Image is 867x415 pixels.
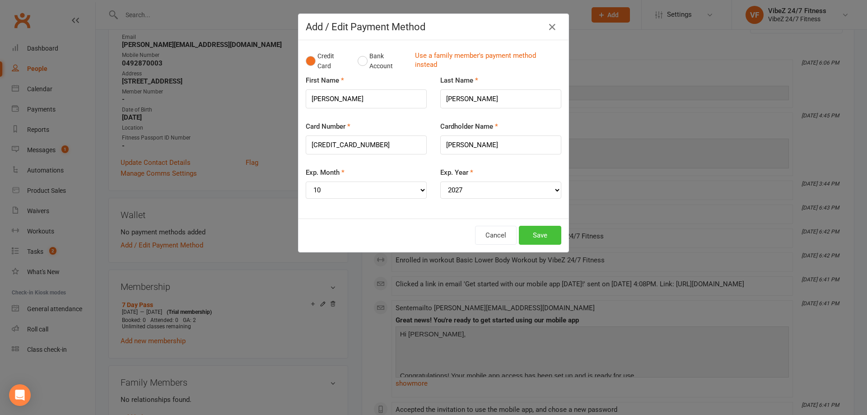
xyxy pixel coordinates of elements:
h4: Add / Edit Payment Method [306,21,561,33]
label: Card Number [306,121,350,132]
a: Use a family member's payment method instead [415,51,557,71]
input: XXXX-XXXX-XXXX-XXXX [306,135,427,154]
label: Exp. Month [306,167,345,178]
label: Exp. Year [440,167,473,178]
button: Cancel [475,226,517,245]
div: Open Intercom Messenger [9,384,31,406]
button: Bank Account [358,47,408,75]
label: Last Name [440,75,478,86]
input: Name on card [440,135,561,154]
label: Cardholder Name [440,121,498,132]
button: Save [519,226,561,245]
button: Close [545,20,559,34]
button: Credit Card [306,47,348,75]
label: First Name [306,75,344,86]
